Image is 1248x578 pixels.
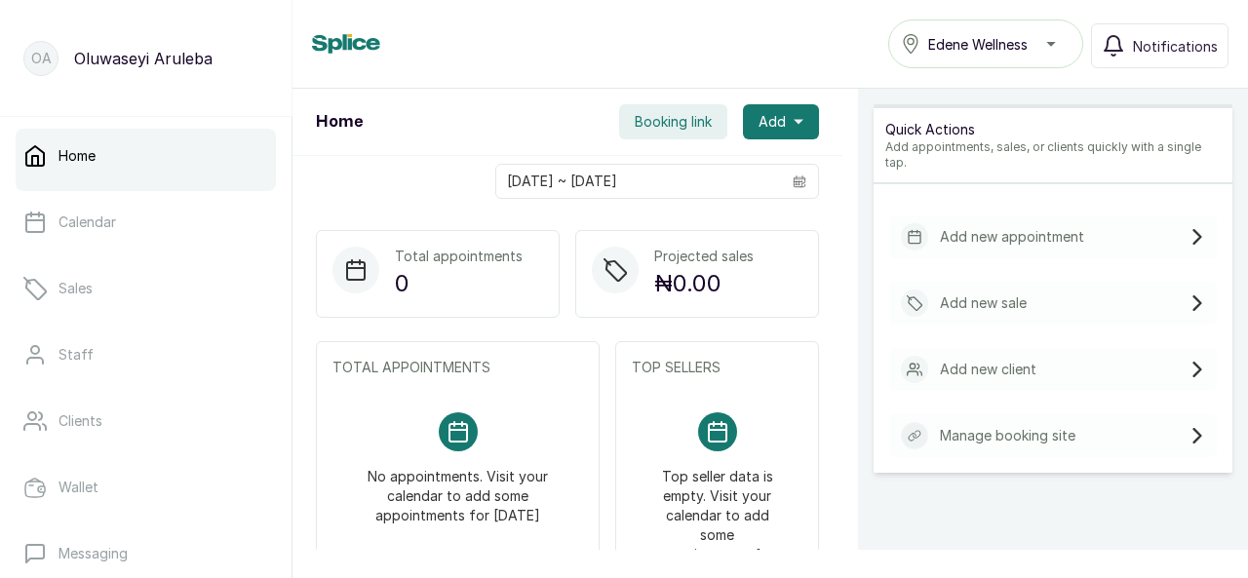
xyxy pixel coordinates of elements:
a: Wallet [16,460,276,515]
a: Home [16,129,276,183]
p: Quick Actions [885,120,1221,139]
p: Projected sales [654,247,754,266]
a: Staff [16,328,276,382]
p: Total appointments [395,247,523,266]
p: TOP SELLERS [632,358,802,377]
button: Booking link [619,104,727,139]
p: Sales [58,279,93,298]
p: ₦0.00 [654,266,754,301]
span: Edene Wellness [928,34,1028,55]
p: Messaging [58,544,128,563]
p: Oluwaseyi Aruleba [74,47,213,70]
svg: calendar [793,174,806,188]
p: Add new sale [940,293,1027,313]
span: Booking link [635,112,712,132]
button: Edene Wellness [888,19,1083,68]
span: Add [759,112,786,132]
a: Sales [16,261,276,316]
a: Calendar [16,195,276,250]
button: Add [743,104,819,139]
h1: Home [316,110,363,134]
p: Add appointments, sales, or clients quickly with a single tap. [885,139,1221,171]
p: Calendar [58,212,116,232]
button: Notifications [1091,23,1228,68]
span: Notifications [1133,36,1218,57]
p: Add new client [940,360,1036,379]
p: Clients [58,411,102,431]
p: No appointments. Visit your calendar to add some appointments for [DATE] [356,451,560,525]
p: TOTAL APPOINTMENTS [332,358,583,377]
input: Select date [496,165,781,198]
p: OA [31,49,52,68]
p: Wallet [58,478,98,497]
a: Clients [16,394,276,448]
p: Add new appointment [940,227,1084,247]
p: Staff [58,345,94,365]
p: Home [58,146,96,166]
p: Manage booking site [940,426,1075,445]
p: 0 [395,266,523,301]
